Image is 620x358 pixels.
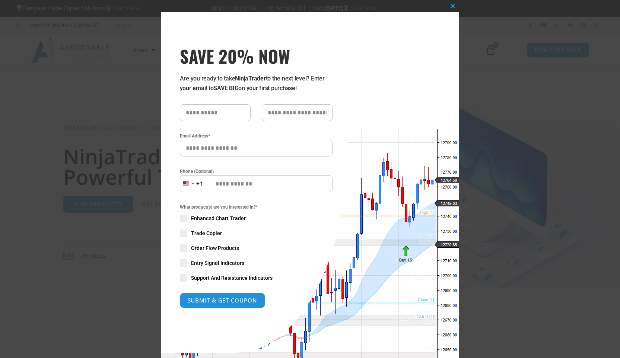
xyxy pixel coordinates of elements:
[180,175,204,192] button: Selected country
[180,215,333,222] label: Enhanced Chart Trader
[180,229,333,237] label: Trade Copier
[235,75,266,82] strong: NinjaTrader
[196,179,204,189] div: +1
[213,85,238,92] strong: SAVE BIG
[191,244,239,252] span: Order Flow Products
[180,74,333,93] p: Are you ready to take to the next level? Enter your email to on your first purchase!
[180,259,333,267] label: Entry Signal Indicators
[180,168,333,175] label: Phone (Optional)
[180,274,333,282] label: Support And Resistance Indicators
[191,259,244,267] span: Entry Signal Indicators
[191,229,222,237] span: Trade Copier
[191,274,273,282] span: Support And Resistance Indicators
[180,132,333,140] label: Email Address
[180,45,333,66] h3: SAVE 20% NOW
[191,215,246,222] span: Enhanced Chart Trader
[180,203,333,211] span: What product(s) are you interested in?
[180,293,265,308] button: SUBMIT & GET COUPON
[180,244,333,252] label: Order Flow Products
